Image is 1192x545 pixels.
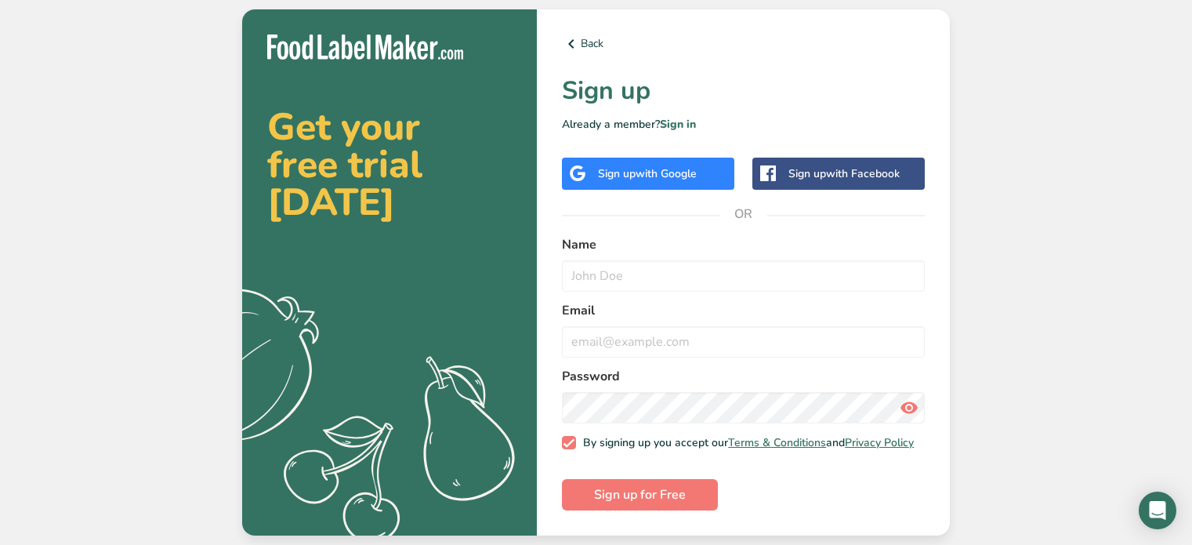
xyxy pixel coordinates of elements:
button: Sign up for Free [562,479,718,510]
label: Email [562,301,925,320]
img: Food Label Maker [267,35,463,60]
label: Password [562,367,925,386]
div: Sign up [788,165,900,182]
span: OR [720,191,767,238]
p: Already a member? [562,116,925,133]
input: email@example.com [562,326,925,358]
a: Sign in [660,117,696,132]
a: Terms & Conditions [728,435,826,450]
div: Sign up [598,165,697,182]
span: Sign up for Free [594,485,686,504]
a: Back [562,35,925,53]
div: Open Intercom Messenger [1139,492,1176,529]
label: Name [562,235,925,254]
a: Privacy Policy [845,435,914,450]
span: with Google [636,166,697,181]
span: with Facebook [826,166,900,181]
input: John Doe [562,260,925,292]
span: By signing up you accept our and [576,436,915,450]
h2: Get your free trial [DATE] [267,108,512,221]
h1: Sign up [562,72,925,110]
